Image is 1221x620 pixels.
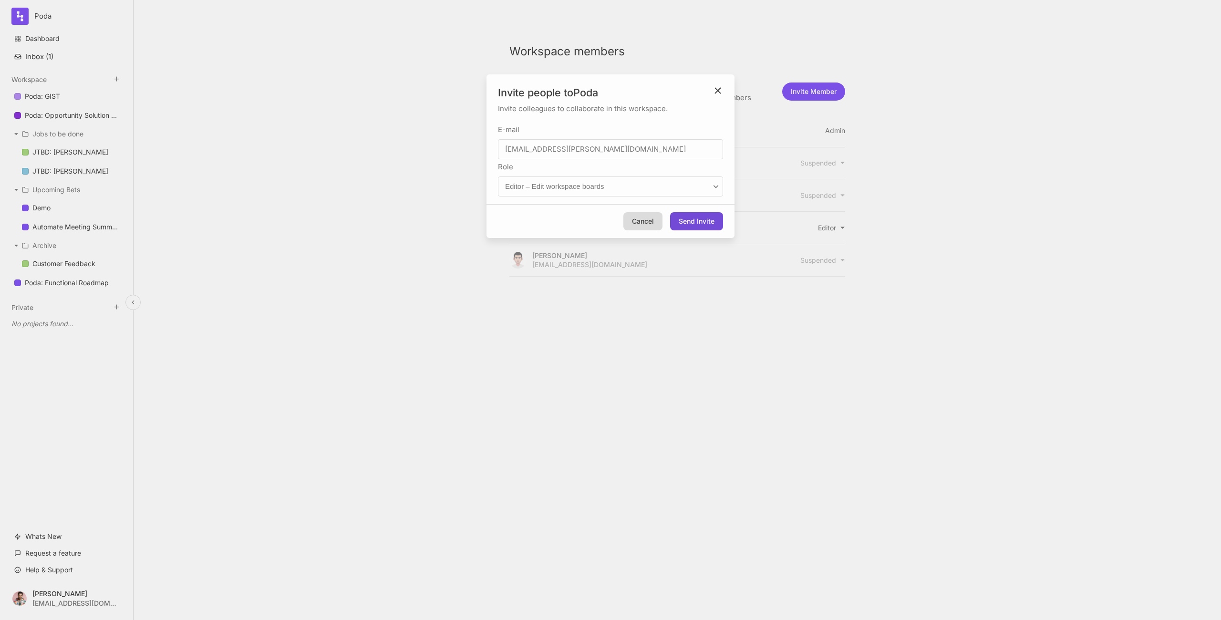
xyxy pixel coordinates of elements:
input: Enter email address [498,139,723,159]
label: E-mail [498,124,723,135]
label: Role [498,161,723,173]
h3: Invite people to Poda [498,86,723,99]
button: close modal [713,86,724,97]
p: Invite colleagues to collaborate in this workspace. [498,103,723,114]
button: Send Invite [670,212,723,230]
button: Cancel [623,212,662,230]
